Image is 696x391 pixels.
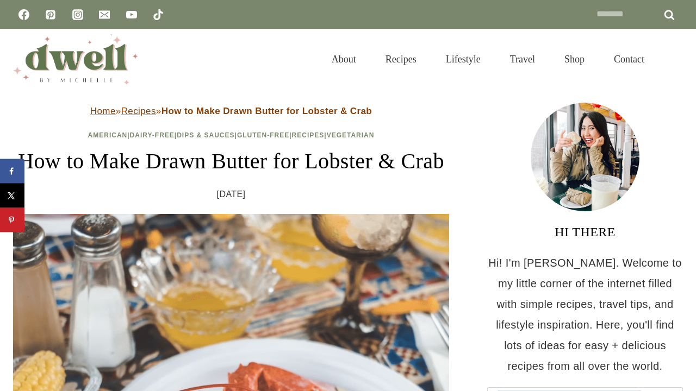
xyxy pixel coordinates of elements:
a: YouTube [121,4,142,26]
h3: HI THERE [487,222,683,242]
strong: How to Make Drawn Butter for Lobster & Crab [161,106,372,116]
img: DWELL by michelle [13,34,138,84]
a: Contact [599,40,659,78]
a: Facebook [13,4,35,26]
nav: Primary Navigation [317,40,659,78]
a: About [317,40,371,78]
a: American [88,131,128,139]
a: Recipes [292,131,325,139]
a: Lifestyle [431,40,495,78]
a: Instagram [67,4,89,26]
a: Shop [550,40,599,78]
a: Recipes [371,40,431,78]
a: Home [90,106,116,116]
button: View Search Form [664,50,683,68]
a: Travel [495,40,550,78]
h1: How to Make Drawn Butter for Lobster & Crab [13,145,449,178]
a: Pinterest [40,4,61,26]
a: Dairy-Free [130,131,175,139]
time: [DATE] [217,186,246,203]
a: TikTok [147,4,169,26]
a: Dips & Sauces [177,131,234,139]
a: Vegetarian [327,131,375,139]
a: Gluten-Free [237,131,289,139]
a: Recipes [121,106,156,116]
a: Email [94,4,115,26]
p: Hi! I'm [PERSON_NAME]. Welcome to my little corner of the internet filled with simple recipes, tr... [487,253,683,376]
span: | | | | | [88,131,375,139]
span: » » [90,106,372,116]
